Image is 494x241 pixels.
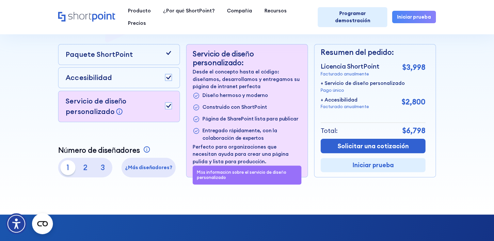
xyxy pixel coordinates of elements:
p: + Accesibilidad [321,96,369,104]
div: Recursos [264,7,287,15]
a: Iniciar prueba [392,11,436,23]
p: Accesibilidad [66,72,112,83]
div: ¿Por qué ShortPoint? [163,7,215,15]
a: Número de diseñadores - abrir en una nueva pestaña [58,146,152,154]
button: Widget de CMP abierto [32,213,53,234]
a: Hogar [58,12,116,22]
p: Construido con ShortPoint [202,104,267,112]
a: ¿Por qué ShortPoint? [157,5,220,17]
p: Servicio de diseño personalizado: [193,49,301,67]
p: Página de SharePoint lista para publicar [202,115,298,123]
a: Más información sobre el servicio de diseño personalizado [197,170,297,180]
p: $3,998 [402,62,425,73]
p: Facturado anualmente [321,71,379,77]
div: Menú de Accesibilidad [6,213,27,234]
p: Perfecto para organizaciones que necesitan ayuda para crear una página pulida y lista para produc... [193,143,301,166]
p: Pago único [321,87,405,94]
p: Resumen del pedido: [321,47,425,58]
a: Compañía [221,5,258,17]
p: Paquete ShortPoint [66,49,133,60]
a: Precios [122,17,152,29]
p: Licencia ShortPoint [321,62,379,71]
a: Programar demostración [318,7,387,27]
div: Producto [128,7,151,15]
p: $2,800 [402,96,425,107]
iframe: Chat Widget [461,210,494,241]
p: 1 [60,160,75,175]
p: + Servicio de diseño personalizado [321,80,405,87]
p: 3 [95,160,110,175]
a: Iniciar prueba - abrir en una nueva pestaña [321,158,425,172]
div: Widget de chat [461,210,494,241]
p: Entregado rápidamente, con la colaboración de expertos [202,127,301,142]
p: Facturado anualmente [321,104,369,110]
p: Total: [321,126,338,135]
div: Precios [128,20,146,27]
a: Comprar ahora - abrir en una nueva pestaña [321,139,425,153]
div: Compañía [227,7,252,15]
p: $6,798 [402,125,425,136]
a: Producto [122,5,157,17]
a: Recursos [258,5,293,17]
p: ¿Más diseñadores? [124,164,173,171]
p: Servicio de diseño personalizado [66,97,126,116]
font: Número de diseñadores [58,145,140,155]
p: Diseño hermoso y moderno [202,92,268,100]
p: 2 [78,160,92,175]
p: Desde el concepto hasta el código: diseñamos, desarrollamos y entregamos su página de intranet pe... [193,68,301,90]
